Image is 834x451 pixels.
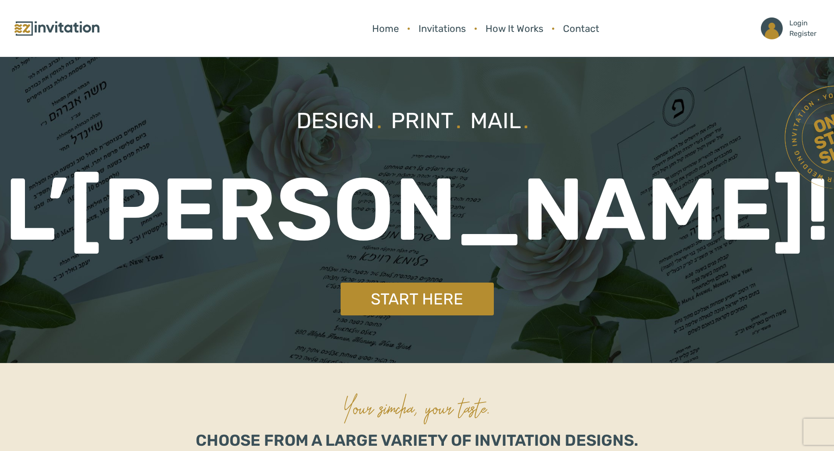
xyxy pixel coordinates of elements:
img: ico_account.png [761,17,783,39]
p: L’[PERSON_NAME]! [4,144,830,276]
p: Login Register [789,18,816,39]
span: . [456,108,461,134]
a: Start Here [341,283,494,315]
p: Your simcha, your taste. [343,381,491,433]
span: . [377,108,382,134]
p: Design Print Mail [296,105,538,137]
span: . [523,108,529,134]
a: Home [368,17,403,40]
a: How It Works [481,17,548,40]
img: logo.png [13,19,101,38]
a: Invitations [414,17,470,40]
a: LoginRegister [757,13,821,44]
a: Contact [559,17,604,40]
